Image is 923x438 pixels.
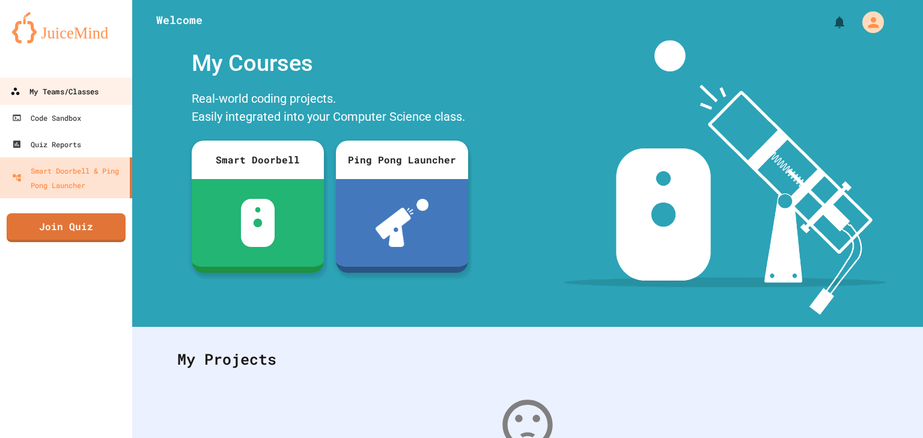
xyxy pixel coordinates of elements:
[165,336,890,383] div: My Projects
[12,12,120,43] img: logo-orange.svg
[12,137,81,151] div: Quiz Reports
[336,141,468,179] div: Ping Pong Launcher
[850,8,887,36] div: My Account
[7,213,126,242] a: Join Quiz
[564,40,886,315] img: banner-image-my-projects.png
[12,163,125,192] div: Smart Doorbell & Ping Pong Launcher
[12,111,81,125] div: Code Sandbox
[186,40,474,87] div: My Courses
[192,141,324,179] div: Smart Doorbell
[810,12,850,32] div: My Notifications
[186,87,474,132] div: Real-world coding projects. Easily integrated into your Computer Science class.
[376,199,429,247] img: ppl-with-ball.png
[10,84,99,99] div: My Teams/Classes
[241,199,275,247] img: sdb-white.svg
